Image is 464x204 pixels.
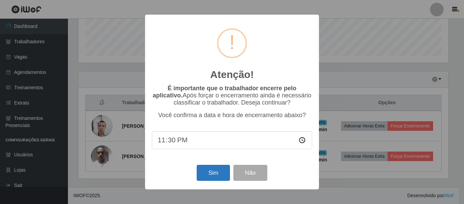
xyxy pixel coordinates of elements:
[197,165,230,181] button: Sim
[152,85,312,106] p: Após forçar o encerramento ainda é necessário classificar o trabalhador. Deseja continuar?
[233,165,267,181] button: Não
[152,112,312,119] p: Você confirma a data e hora de encerramento abaixo?
[210,68,254,81] h2: Atenção!
[153,85,296,99] b: É importante que o trabalhador encerre pelo aplicativo.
